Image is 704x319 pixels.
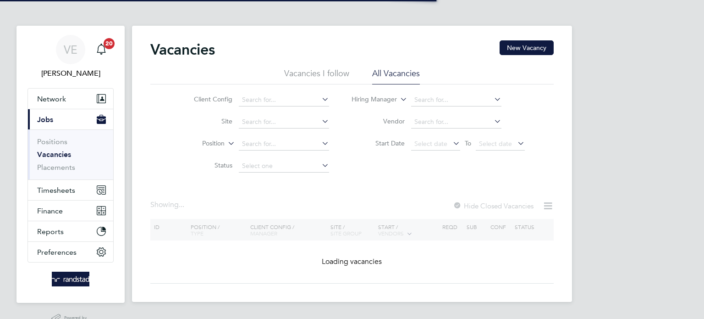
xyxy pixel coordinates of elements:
[372,68,420,84] li: All Vacancies
[27,272,114,286] a: Go to home page
[28,109,113,129] button: Jobs
[414,140,447,148] span: Select date
[28,201,113,221] button: Finance
[37,150,71,159] a: Vacancies
[27,35,114,79] a: VE[PERSON_NAME]
[453,201,533,210] label: Hide Closed Vacancies
[239,160,329,173] input: Select one
[28,242,113,262] button: Preferences
[64,44,77,56] span: VE
[52,272,90,286] img: randstad-logo-retina.png
[352,139,405,147] label: Start Date
[150,40,215,59] h2: Vacancies
[411,94,501,106] input: Search for...
[479,140,512,148] span: Select date
[239,138,329,151] input: Search for...
[239,94,329,106] input: Search for...
[411,116,501,129] input: Search for...
[37,207,63,215] span: Finance
[284,68,349,84] li: Vacancies I follow
[92,35,110,64] a: 20
[37,163,75,172] a: Placements
[150,200,186,210] div: Showing
[37,186,75,195] span: Timesheets
[344,95,397,104] label: Hiring Manager
[352,117,405,125] label: Vendor
[104,38,115,49] span: 20
[180,161,232,169] label: Status
[16,26,125,303] nav: Main navigation
[28,129,113,179] div: Jobs
[239,116,329,129] input: Search for...
[28,89,113,109] button: Network
[462,137,474,149] span: To
[27,68,114,79] span: Vicky Egan
[179,200,184,209] span: ...
[180,117,232,125] label: Site
[28,180,113,200] button: Timesheets
[172,139,225,148] label: Position
[37,248,77,257] span: Preferences
[37,95,66,103] span: Network
[37,227,64,236] span: Reports
[37,137,67,146] a: Positions
[500,40,554,55] button: New Vacancy
[28,221,113,241] button: Reports
[180,95,232,103] label: Client Config
[37,115,53,124] span: Jobs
